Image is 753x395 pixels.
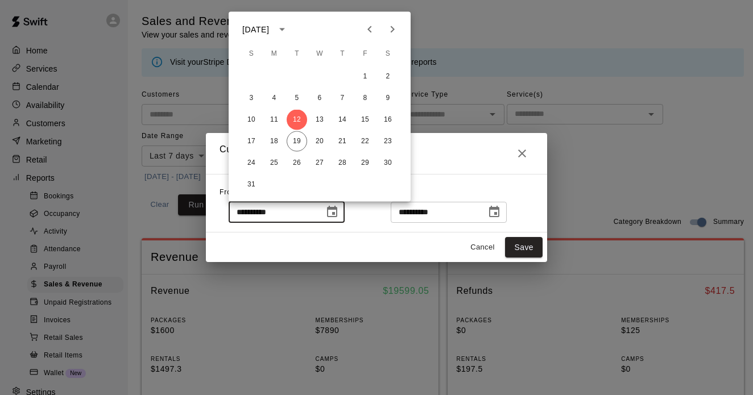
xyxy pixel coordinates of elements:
[220,188,257,196] span: From Date
[355,88,375,109] button: 8
[332,131,353,152] button: 21
[378,66,398,87] button: 2
[332,43,353,65] span: Thursday
[287,88,307,109] button: 5
[264,43,284,65] span: Monday
[241,43,262,65] span: Sunday
[287,110,307,130] button: 12
[381,18,404,41] button: Next month
[321,201,344,223] button: Choose date, selected date is Aug 12, 2025
[264,131,284,152] button: 18
[309,153,330,173] button: 27
[241,131,262,152] button: 17
[206,133,547,174] h2: Custom Event Date
[332,153,353,173] button: 28
[287,43,307,65] span: Tuesday
[355,43,375,65] span: Friday
[378,153,398,173] button: 30
[332,88,353,109] button: 7
[264,88,284,109] button: 4
[309,43,330,65] span: Wednesday
[241,110,262,130] button: 10
[505,237,543,258] button: Save
[264,153,284,173] button: 25
[272,20,292,39] button: calendar view is open, switch to year view
[309,88,330,109] button: 6
[378,131,398,152] button: 23
[332,110,353,130] button: 14
[511,142,533,165] button: Close
[378,110,398,130] button: 16
[358,18,381,41] button: Previous month
[355,131,375,152] button: 22
[287,153,307,173] button: 26
[355,110,375,130] button: 15
[241,153,262,173] button: 24
[241,88,262,109] button: 3
[378,88,398,109] button: 9
[242,23,269,35] div: [DATE]
[264,110,284,130] button: 11
[378,43,398,65] span: Saturday
[309,131,330,152] button: 20
[355,153,375,173] button: 29
[287,131,307,152] button: 19
[309,110,330,130] button: 13
[355,66,375,87] button: 1
[483,201,506,223] button: Choose date, selected date is Aug 19, 2025
[241,174,262,195] button: 31
[464,239,500,256] button: Cancel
